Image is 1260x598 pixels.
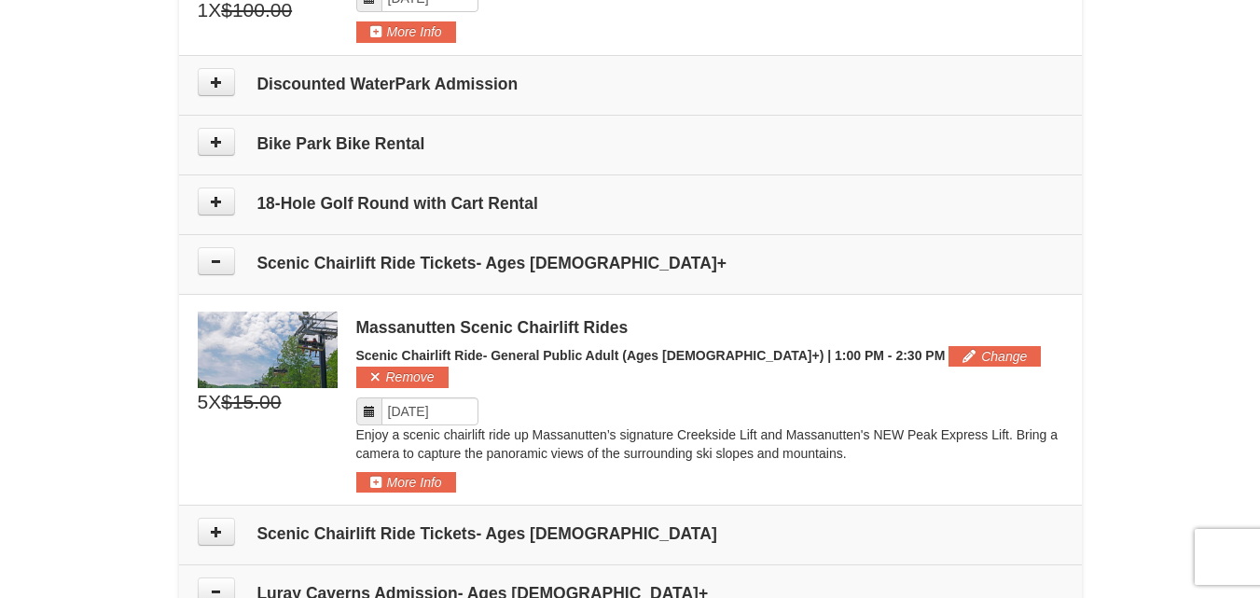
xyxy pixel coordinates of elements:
[356,367,449,387] button: Remove
[356,21,456,42] button: More Info
[198,524,1063,543] h4: Scenic Chairlift Ride Tickets- Ages [DEMOGRAPHIC_DATA]
[356,425,1063,463] p: Enjoy a scenic chairlift ride up Massanutten’s signature Creekside Lift and Massanutten's NEW Pea...
[356,318,1063,337] div: Massanutten Scenic Chairlift Rides
[198,312,338,388] img: 24896431-9-664d1467.jpg
[221,388,281,416] span: $15.00
[948,346,1041,367] button: Change
[198,134,1063,153] h4: Bike Park Bike Rental
[198,194,1063,213] h4: 18-Hole Golf Round with Cart Rental
[208,388,221,416] span: X
[356,348,946,363] span: Scenic Chairlift Ride- General Public Adult (Ages [DEMOGRAPHIC_DATA]+) | 1:00 PM - 2:30 PM
[198,388,209,416] span: 5
[356,472,456,493] button: More Info
[198,254,1063,272] h4: Scenic Chairlift Ride Tickets- Ages [DEMOGRAPHIC_DATA]+
[198,75,1063,93] h4: Discounted WaterPark Admission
